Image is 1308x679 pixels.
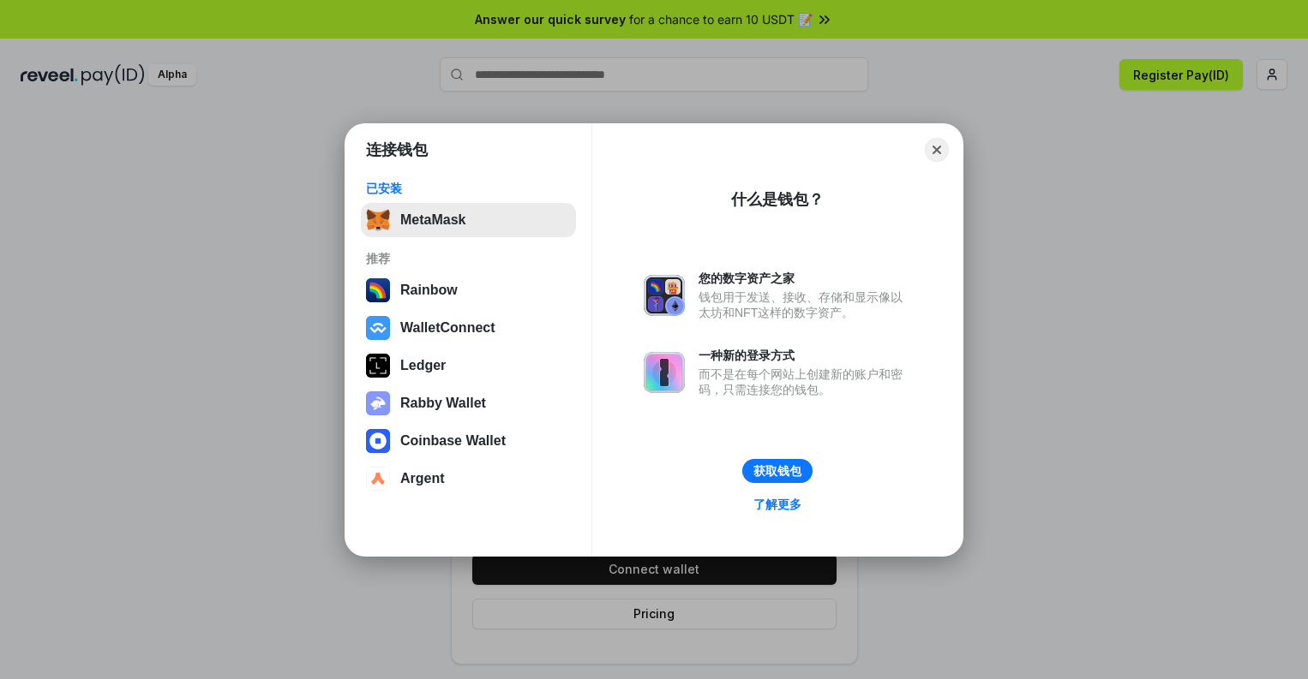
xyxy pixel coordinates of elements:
button: 获取钱包 [742,459,813,483]
img: svg+xml,%3Csvg%20width%3D%2228%22%20height%3D%2228%22%20viewBox%3D%220%200%2028%2028%22%20fill%3D... [366,467,390,491]
img: svg+xml,%3Csvg%20width%3D%22120%22%20height%3D%22120%22%20viewBox%3D%220%200%20120%20120%22%20fil... [366,278,390,302]
div: Argent [400,471,445,486]
img: svg+xml,%3Csvg%20fill%3D%22none%22%20height%3D%2233%22%20viewBox%3D%220%200%2035%2033%22%20width%... [366,208,390,232]
div: 而不是在每个网站上创建新的账户和密码，只需连接您的钱包。 [699,366,911,397]
button: WalletConnect [361,311,576,345]
button: Coinbase Wallet [361,424,576,458]
h1: 连接钱包 [366,140,428,160]
button: Close [925,138,949,162]
div: Coinbase Wallet [400,433,506,449]
div: 推荐 [366,251,571,266]
div: Rabby Wallet [400,396,486,411]
a: 了解更多 [743,493,812,515]
img: svg+xml,%3Csvg%20xmlns%3D%22http%3A%2F%2Fwww.w3.org%2F2000%2Fsvg%22%20fill%3D%22none%22%20viewBox... [644,352,685,393]
div: 一种新的登录方式 [699,348,911,363]
img: svg+xml,%3Csvg%20xmlns%3D%22http%3A%2F%2Fwww.w3.org%2F2000%2Fsvg%22%20width%3D%2228%22%20height%3... [366,354,390,378]
img: svg+xml,%3Csvg%20width%3D%2228%22%20height%3D%2228%22%20viewBox%3D%220%200%2028%2028%22%20fill%3D... [366,429,390,453]
img: svg+xml,%3Csvg%20xmlns%3D%22http%3A%2F%2Fwww.w3.org%2F2000%2Fsvg%22%20fill%3D%22none%22%20viewBox... [366,391,390,415]
div: WalletConnect [400,320,495,336]
div: MetaMask [400,212,465,228]
div: Ledger [400,358,446,373]
button: Rainbow [361,273,576,307]
div: 钱包用于发送、接收、存储和显示像以太坊和NFT这样的数字资产。 [699,289,911,320]
div: 已安装 [366,181,571,196]
img: svg+xml,%3Csvg%20width%3D%2228%22%20height%3D%2228%22%20viewBox%3D%220%200%2028%2028%22%20fill%3D... [366,316,390,340]
div: 什么是钱包？ [731,189,824,210]
div: 您的数字资产之家 [699,271,911,286]
div: 了解更多 [753,497,801,512]
img: svg+xml,%3Csvg%20xmlns%3D%22http%3A%2F%2Fwww.w3.org%2F2000%2Fsvg%22%20fill%3D%22none%22%20viewBox... [644,275,685,316]
button: Ledger [361,348,576,383]
div: 获取钱包 [753,463,801,479]
div: Rainbow [400,283,458,298]
button: Argent [361,462,576,496]
button: MetaMask [361,203,576,237]
button: Rabby Wallet [361,386,576,420]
